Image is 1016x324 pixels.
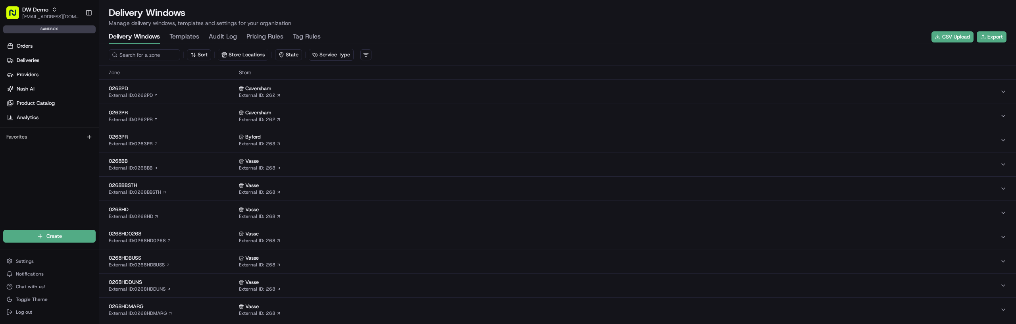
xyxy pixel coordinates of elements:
span: 0263PR [109,133,236,141]
button: Create [3,230,96,243]
a: External ID:0268HDDUNS [109,286,171,292]
span: Vasse [245,230,259,237]
input: Search for a zone [109,49,180,60]
button: 0268HDMARGExternal ID:0268HDMARG VasseExternal ID: 268 [99,298,1016,322]
a: Product Catalog [3,97,99,110]
a: External ID:0268HDMARG [109,310,173,316]
span: Vasse [245,279,259,286]
span: Nash AI [17,85,35,93]
span: Log out [16,309,32,315]
input: Clear [21,51,131,60]
button: Store Locations [218,49,268,60]
button: 0262PDExternal ID:0262PD CavershamExternal ID: 262 [99,80,1016,104]
a: External ID: 268 [239,310,281,316]
a: External ID: 262 [239,92,281,98]
a: Nash AI [3,83,99,95]
span: Byford [245,133,261,141]
span: Chat with us! [16,283,45,290]
a: Providers [3,68,99,81]
button: Templates [169,30,199,44]
span: 0268HDBUSS [109,255,236,262]
a: External ID:0268HD [109,213,159,220]
button: DW Demo[EMAIL_ADDRESS][DOMAIN_NAME] [3,3,82,22]
span: Knowledge Base [16,115,61,123]
p: Manage delivery windows, templates and settings for your organization [109,19,291,27]
span: 0268HD0268 [109,230,236,237]
button: Tag Rules [293,30,321,44]
a: External ID:0263PR [109,141,158,147]
a: External ID:0268BBSTH [109,189,167,195]
button: Audit Log [209,30,237,44]
a: External ID:0262PD [109,92,158,98]
span: Vasse [245,158,259,165]
span: Orders [17,42,33,50]
span: 0262PR [109,109,236,116]
div: 💻 [67,116,73,122]
a: Orders [3,40,99,52]
span: Caversham [245,109,271,116]
button: DW Demo [22,6,48,13]
button: 0268BBSTHExternal ID:0268BBSTH VasseExternal ID: 268 [99,177,1016,201]
a: External ID: 268 [239,286,281,292]
button: 0268HDDUNSExternal ID:0268HDDUNS VasseExternal ID: 268 [99,274,1016,297]
button: 0263PRExternal ID:0263PR ByfordExternal ID: 263 [99,128,1016,152]
span: Vasse [245,206,259,213]
button: 0268HDExternal ID:0268HD VasseExternal ID: 268 [99,201,1016,225]
button: State [275,49,302,60]
button: 0268HD0268External ID:0268HD0268 VasseExternal ID: 268 [99,225,1016,249]
a: External ID:0262PR [109,116,158,123]
span: Vasse [245,303,259,310]
a: External ID:0268BB [109,165,158,171]
a: Deliveries [3,54,99,67]
div: Favorites [3,131,96,143]
span: Zone [109,69,236,76]
a: External ID: 268 [239,165,281,171]
span: 0268HD [109,206,236,213]
span: Product Catalog [17,100,55,107]
a: External ID: 268 [239,189,281,195]
span: Settings [16,258,34,264]
button: Start new chat [135,78,144,88]
span: 0268BBSTH [109,182,236,189]
a: Powered byPylon [56,134,96,141]
span: Notifications [16,271,44,277]
button: Notifications [3,268,96,280]
div: 📗 [8,116,14,122]
p: Welcome 👋 [8,32,144,44]
a: External ID:0268HD0268 [109,237,171,244]
a: External ID:0268HDBUSS [109,262,170,268]
button: Chat with us! [3,281,96,292]
span: Toggle Theme [16,296,48,303]
a: External ID: 263 [239,141,281,147]
span: Analytics [17,114,38,121]
button: Service Type [309,49,353,60]
a: CSV Upload [931,31,974,42]
button: [EMAIL_ADDRESS][DOMAIN_NAME] [22,13,79,20]
a: 💻API Documentation [64,112,131,126]
img: 1736555255976-a54dd68f-1ca7-489b-9aae-adbdc363a1c4 [8,76,22,90]
button: Log out [3,307,96,318]
img: Nash [8,8,24,24]
span: Create [46,233,62,240]
button: 0268HDBUSSExternal ID:0268HDBUSS VasseExternal ID: 268 [99,249,1016,273]
span: Providers [17,71,38,78]
span: Store [239,69,1006,76]
button: Delivery Windows [109,30,160,44]
a: External ID: 268 [239,213,281,220]
span: Vasse [245,255,259,262]
span: Pylon [79,135,96,141]
button: Pricing Rules [246,30,283,44]
button: Export [977,31,1006,42]
a: External ID: 268 [239,262,281,268]
div: We're available if you need us! [27,84,100,90]
a: External ID: 268 [239,237,281,244]
a: 📗Knowledge Base [5,112,64,126]
span: Vasse [245,182,259,189]
button: 0262PRExternal ID:0262PR CavershamExternal ID: 262 [99,104,1016,128]
span: 0268BB [109,158,236,165]
span: Caversham [245,85,271,92]
button: Settings [3,256,96,267]
span: 0268HDDUNS [109,279,236,286]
